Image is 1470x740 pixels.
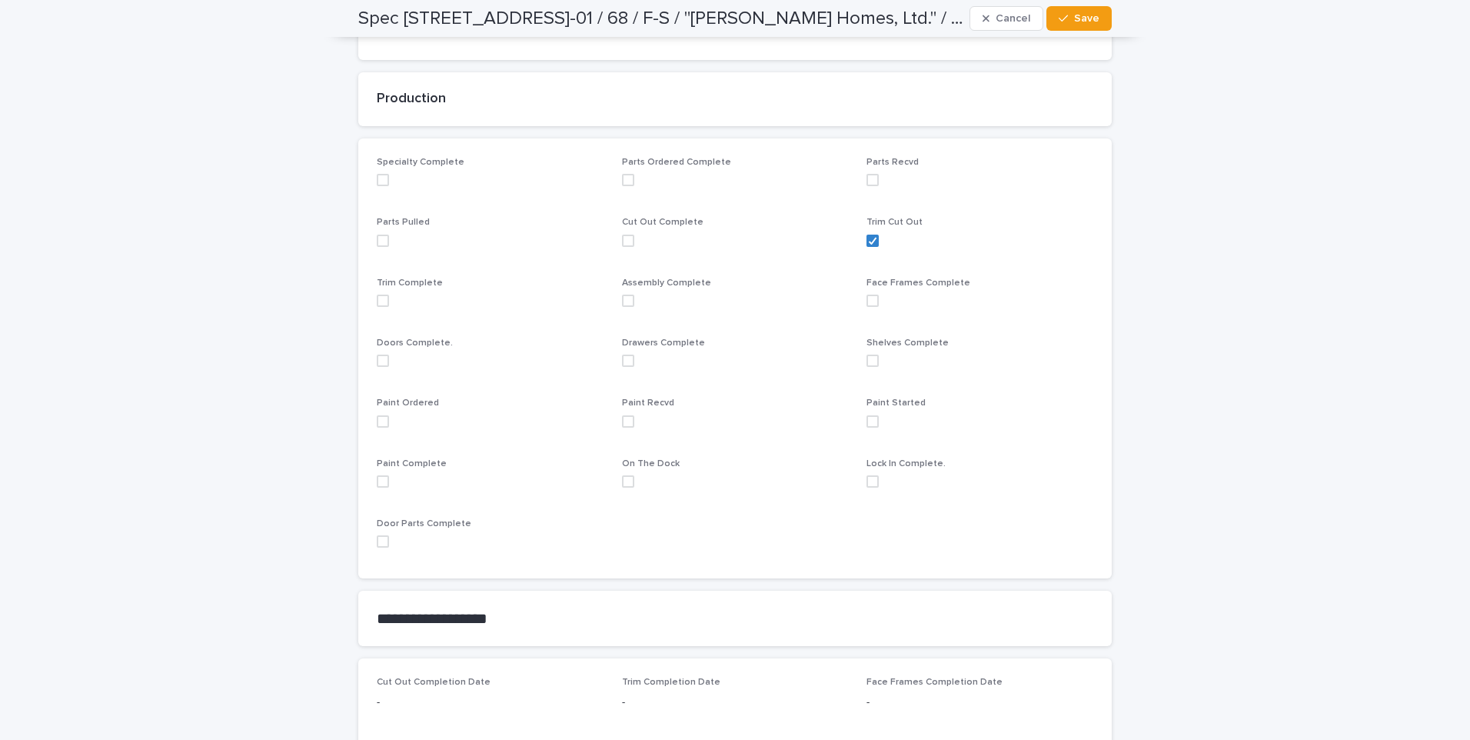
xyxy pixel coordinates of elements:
span: Door Parts Complete [377,519,471,528]
span: Paint Ordered [377,398,439,408]
span: Shelves Complete [866,338,949,348]
span: Parts Ordered Complete [622,158,731,167]
span: On The Dock [622,459,680,468]
span: Face Frames Complete [866,278,970,288]
span: Paint Recvd [622,398,674,408]
span: Paint Complete [377,459,447,468]
span: Cut Out Completion Date [377,678,491,687]
span: Save [1074,13,1099,24]
button: Save [1046,6,1112,31]
span: Cancel [996,13,1030,24]
button: Cancel [969,6,1043,31]
span: Trim Cut Out [866,218,923,227]
span: Face Frames Completion Date [866,678,1003,687]
span: Drawers Complete [622,338,705,348]
p: - [622,695,849,711]
span: Cut Out Complete [622,218,703,227]
p: - [377,695,604,711]
span: Parts Pulled [377,218,430,227]
span: Doors Complete. [377,338,453,348]
span: Lock In Complete. [866,459,946,468]
h2: Production [377,91,1093,108]
span: Specialty Complete [377,158,464,167]
span: Trim Complete [377,278,443,288]
span: Parts Recvd [866,158,919,167]
span: Paint Started [866,398,926,408]
span: Assembly Complete [622,278,711,288]
h2: Spec 209 Ranch Heights / 5911-01 / 68 / F-S / "Sitterle Homes, Ltd." / Raymie Williams [358,8,963,30]
p: - [866,695,1093,711]
span: Trim Completion Date [622,678,720,687]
